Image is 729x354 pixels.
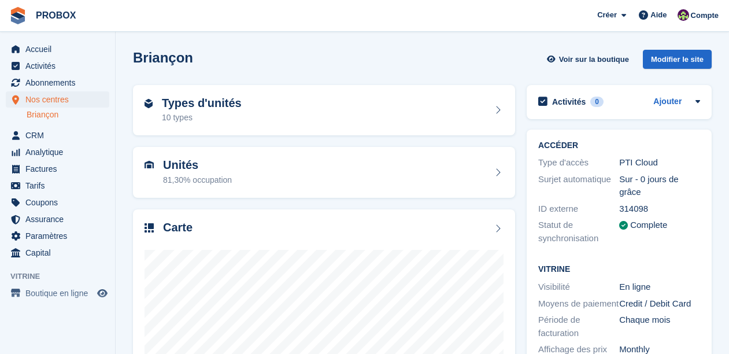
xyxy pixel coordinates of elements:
[538,156,619,169] div: Type d'accès
[6,228,109,244] a: menu
[559,54,629,65] span: Voir sur la boutique
[6,75,109,91] a: menu
[538,219,619,245] div: Statut de synchronisation
[619,173,700,199] div: Sur - 0 jours de grâce
[6,144,109,160] a: menu
[163,174,232,186] div: 81,30% occupation
[25,161,95,177] span: Factures
[25,127,95,143] span: CRM
[6,91,109,108] a: menu
[643,50,712,73] a: Modifier le site
[27,109,109,120] a: Briançon
[25,194,95,211] span: Coupons
[25,211,95,227] span: Assurance
[6,127,109,143] a: menu
[619,202,700,216] div: 314098
[25,285,95,301] span: Boutique en ligne
[10,271,115,282] span: Vitrine
[6,178,109,194] a: menu
[643,50,712,69] div: Modifier le site
[619,297,700,311] div: Credit / Debit Card
[619,314,700,340] div: Chaque mois
[619,156,700,169] div: PTI Cloud
[145,161,154,169] img: unit-icn-7be61d7bf1b0ce9d3e12c5938cc71ed9869f7b940bace4675aadf7bd6d80202e.svg
[6,194,109,211] a: menu
[133,50,193,65] h2: Briançon
[6,41,109,57] a: menu
[630,219,667,232] div: Complete
[552,97,586,107] h2: Activités
[25,144,95,160] span: Analytique
[6,285,109,301] a: menu
[538,297,619,311] div: Moyens de paiement
[163,221,193,234] h2: Carte
[6,245,109,261] a: menu
[6,211,109,227] a: menu
[25,91,95,108] span: Nos centres
[145,99,153,108] img: unit-type-icn-2b2737a686de81e16bb02015468b77c625bbabd49415b5ef34ead5e3b44a266d.svg
[25,41,95,57] span: Accueil
[163,158,232,172] h2: Unités
[31,6,80,25] a: PROBOX
[25,178,95,194] span: Tarifs
[25,245,95,261] span: Capital
[162,97,242,110] h2: Types d'unités
[162,112,242,124] div: 10 types
[546,50,634,69] a: Voir sur la boutique
[678,9,689,21] img: Jackson Collins
[6,58,109,74] a: menu
[538,281,619,294] div: Visibilité
[133,85,515,136] a: Types d'unités 10 types
[619,281,700,294] div: En ligne
[538,173,619,199] div: Surjet automatique
[538,141,700,150] h2: ACCÉDER
[653,95,682,109] a: Ajouter
[691,10,719,21] span: Compte
[25,75,95,91] span: Abonnements
[538,314,619,340] div: Période de facturation
[145,223,154,233] img: map-icn-33ee37083ee616e46c38cad1a60f524a97daa1e2b2c8c0bc3eb3415660979fc1.svg
[597,9,617,21] span: Créer
[590,97,604,107] div: 0
[95,286,109,300] a: Boutique d'aperçu
[6,161,109,177] a: menu
[9,7,27,24] img: stora-icon-8386f47178a22dfd0bd8f6a31ec36ba5ce8667c1dd55bd0f319d3a0aa187defe.svg
[538,202,619,216] div: ID externe
[25,58,95,74] span: Activités
[650,9,667,21] span: Aide
[133,147,515,198] a: Unités 81,30% occupation
[25,228,95,244] span: Paramètres
[538,265,700,274] h2: Vitrine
